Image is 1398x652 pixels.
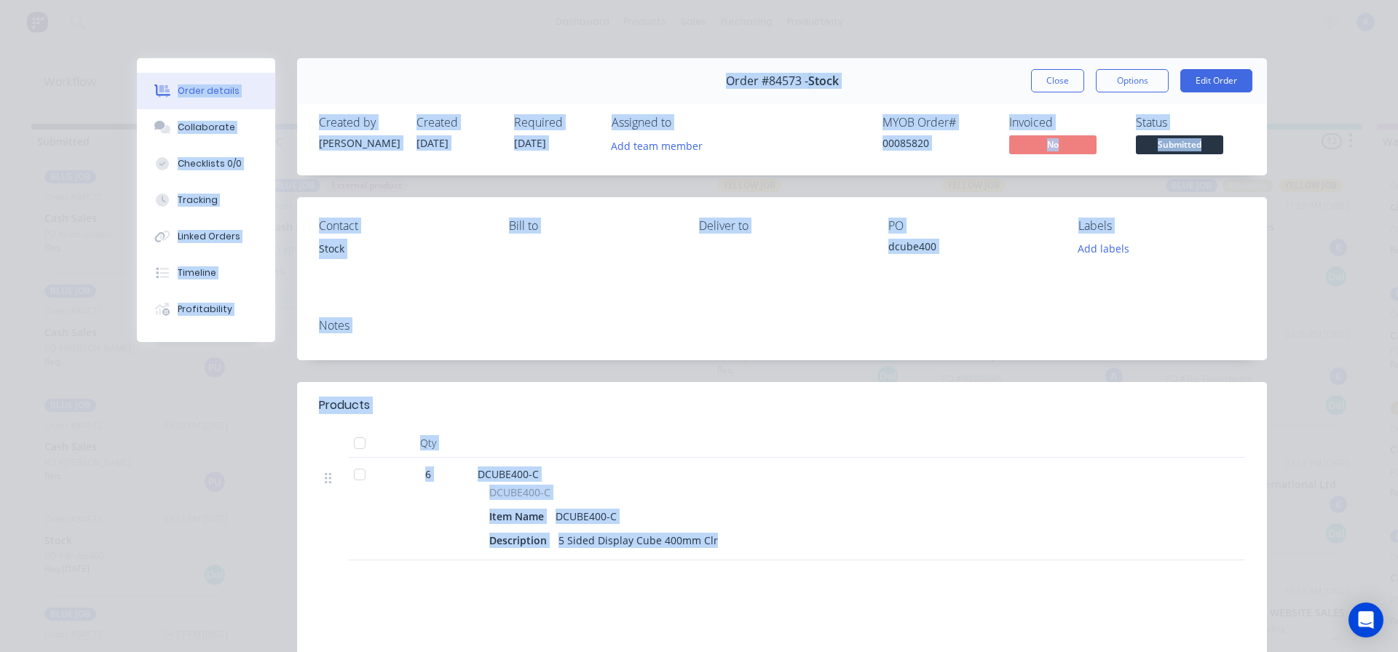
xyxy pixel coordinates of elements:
[384,429,472,458] div: Qty
[137,146,275,182] button: Checklists 0/0
[882,135,992,151] div: 00085820
[1070,239,1137,258] button: Add labels
[604,135,711,155] button: Add team member
[553,530,724,551] div: 5 Sided Display Cube 400mm Clr
[178,121,235,134] div: Collaborate
[319,397,370,414] div: Products
[178,266,216,279] div: Timeline
[489,485,550,500] span: DCUBE400-C
[319,219,486,233] div: Contact
[1348,603,1383,637] div: Open Intercom Messenger
[178,230,240,243] div: Linked Orders
[319,239,486,259] div: Stock
[808,74,839,88] span: Stock
[416,116,497,130] div: Created
[888,219,1055,233] div: PO
[1136,116,1245,130] div: Status
[1031,69,1084,92] button: Close
[178,84,240,98] div: Order details
[1009,116,1118,130] div: Invoiced
[699,219,866,233] div: Deliver to
[514,136,546,150] span: [DATE]
[1136,135,1223,157] button: Submitted
[319,116,399,130] div: Created by
[726,74,808,88] span: Order #84573 -
[888,239,1055,259] div: dcube400
[137,291,275,327] button: Profitability
[478,467,539,481] span: DCUBE400-C
[514,116,594,130] div: Required
[612,135,711,155] button: Add team member
[425,466,431,482] span: 6
[319,319,1245,333] div: Notes
[612,116,757,130] div: Assigned to
[1136,135,1223,154] span: Submitted
[489,530,553,551] div: Description
[319,135,399,151] div: [PERSON_NAME]
[178,303,232,316] div: Profitability
[137,255,275,291] button: Timeline
[1009,135,1097,154] span: No
[137,182,275,218] button: Tracking
[1078,219,1245,233] div: Labels
[178,194,218,207] div: Tracking
[416,136,449,150] span: [DATE]
[1096,69,1169,92] button: Options
[489,506,550,527] div: Item Name
[319,239,486,285] div: Stock
[882,116,992,130] div: MYOB Order #
[178,157,242,170] div: Checklists 0/0
[550,506,623,527] div: DCUBE400-C
[1180,69,1252,92] button: Edit Order
[137,218,275,255] button: Linked Orders
[137,73,275,109] button: Order details
[137,109,275,146] button: Collaborate
[509,219,676,233] div: Bill to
